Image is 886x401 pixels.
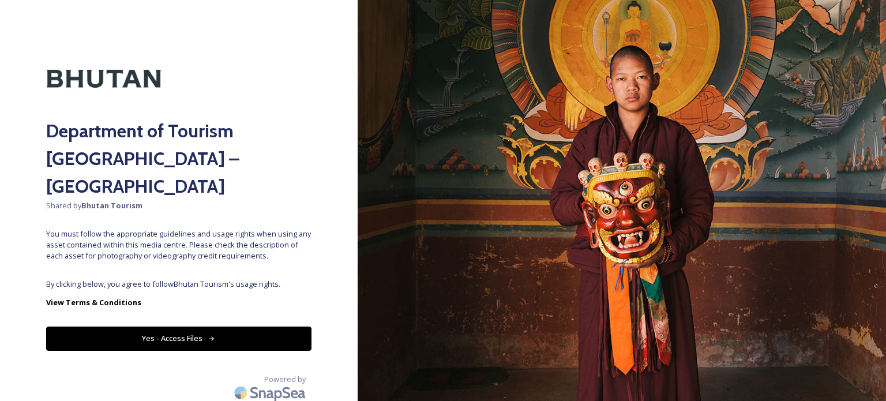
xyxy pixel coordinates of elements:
[46,327,311,350] button: Yes - Access Files
[46,297,141,308] strong: View Terms & Conditions
[46,117,311,200] h2: Department of Tourism [GEOGRAPHIC_DATA] – [GEOGRAPHIC_DATA]
[46,279,311,290] span: By clicking below, you agree to follow Bhutan Tourism 's usage rights.
[46,46,162,111] img: Kingdom-of-Bhutan-Logo.png
[264,374,306,385] span: Powered by
[46,295,311,309] a: View Terms & Conditions
[46,228,311,262] span: You must follow the appropriate guidelines and usage rights when using any asset contained within...
[46,200,311,211] span: Shared by
[81,200,142,211] strong: Bhutan Tourism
